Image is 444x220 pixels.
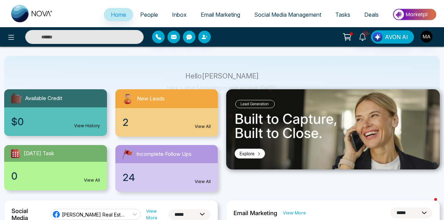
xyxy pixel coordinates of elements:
span: Home [111,11,126,18]
span: AVON AI [385,33,408,41]
a: View More [283,210,306,216]
a: Incomplete Follow Ups24View All [111,145,222,192]
img: Lead Flow [373,32,382,42]
a: 10+ [354,30,371,43]
span: [PERSON_NAME] Real Estate [62,211,126,218]
span: Social Media Management [254,11,321,18]
img: . [226,89,440,169]
img: followUps.svg [121,148,134,160]
a: View History [74,123,100,129]
a: New Leads2View All [111,89,222,137]
span: Inbox [172,11,187,18]
iframe: Intercom live chat [420,196,437,213]
span: Incomplete Follow Ups [136,150,192,158]
span: People [140,11,158,18]
a: View All [195,179,211,185]
span: Available Credit [25,94,62,103]
span: 10+ [363,30,369,37]
img: newLeads.svg [121,92,134,105]
h2: Email Marketing [234,210,277,217]
span: 0 [11,169,17,183]
img: availableCredit.svg [10,92,22,105]
span: Email Marketing [201,11,240,18]
button: AVON AI [371,30,414,44]
span: Deals [364,11,379,18]
a: Inbox [165,8,194,21]
a: Email Marketing [194,8,247,21]
span: Tasks [335,11,350,18]
img: User Avatar [421,31,432,43]
a: People [133,8,165,21]
span: 24 [122,170,135,185]
a: Home [104,8,133,21]
span: 2 [122,115,129,130]
a: Deals [357,8,386,21]
a: View All [84,177,100,183]
img: todayTask.svg [10,148,21,159]
span: [DATE] Task [24,150,54,158]
span: New Leads [137,95,165,103]
a: View All [195,123,211,130]
a: Social Media Management [247,8,328,21]
a: Tasks [328,8,357,21]
img: Nova CRM Logo [11,5,53,22]
img: Market-place.gif [389,7,440,22]
p: Hello [PERSON_NAME] [167,73,277,79]
span: $0 [11,114,24,129]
